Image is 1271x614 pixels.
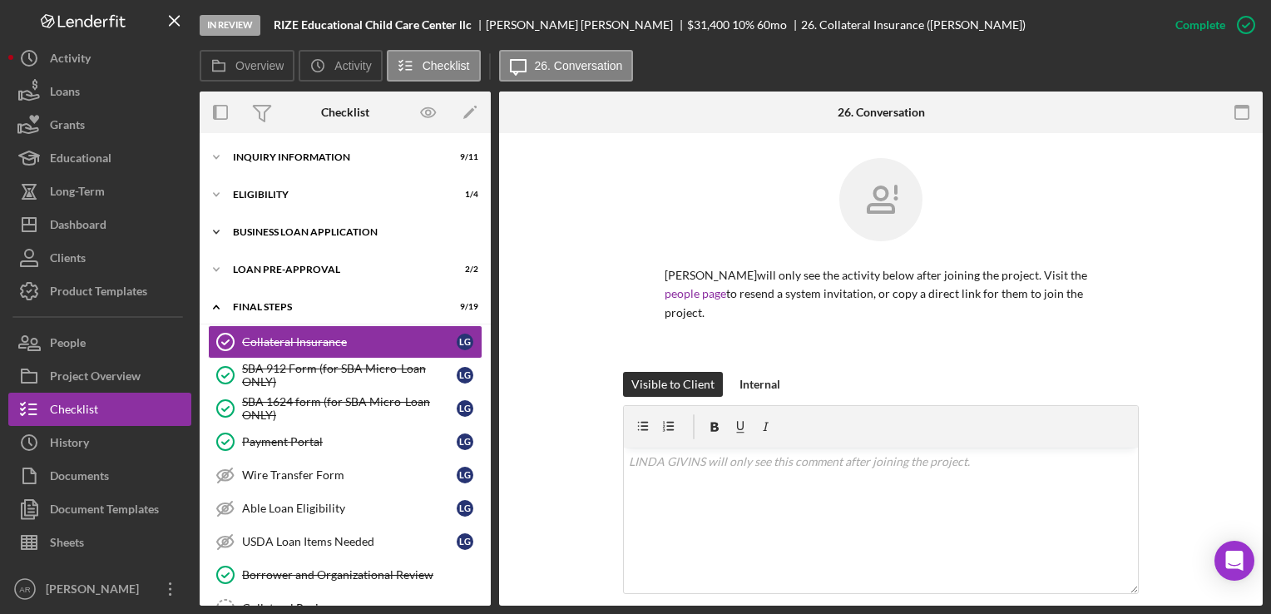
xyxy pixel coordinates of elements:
[50,208,106,245] div: Dashboard
[8,572,191,606] button: AR[PERSON_NAME]
[457,367,473,384] div: L G
[8,393,191,426] button: Checklist
[387,50,481,82] button: Checklist
[687,17,729,32] span: $31,400
[242,395,457,422] div: SBA 1624 form (for SBA Micro-Loan ONLY)
[8,75,191,108] button: Loans
[8,359,191,393] button: Project Overview
[8,208,191,241] button: Dashboard
[8,108,191,141] button: Grants
[274,18,472,32] b: RIZE Educational Child Care Center llc
[457,334,473,350] div: L G
[838,106,925,119] div: 26. Conversation
[665,266,1097,322] p: [PERSON_NAME] will only see the activity below after joining the project. Visit the to resend a s...
[321,106,369,119] div: Checklist
[233,265,437,275] div: LOAN PRE-APPROVAL
[208,392,482,425] a: SBA 1624 form (for SBA Micro-Loan ONLY)LG
[1159,8,1263,42] button: Complete
[499,50,634,82] button: 26. Conversation
[8,141,191,175] button: Educational
[233,190,437,200] div: ELIGIBILITY
[486,18,687,32] div: [PERSON_NAME] [PERSON_NAME]
[50,108,85,146] div: Grants
[1214,541,1254,581] div: Open Intercom Messenger
[242,535,457,548] div: USDA Loan Items Needed
[757,18,787,32] div: 60 mo
[242,468,457,482] div: Wire Transfer Form
[242,568,482,582] div: Borrower and Organizational Review
[19,585,30,594] text: AR
[334,59,371,72] label: Activity
[457,400,473,417] div: L G
[1175,8,1225,42] div: Complete
[623,372,723,397] button: Visible to Client
[242,502,457,515] div: Able Loan Eligibility
[208,558,482,592] a: Borrower and Organizational Review
[50,326,86,364] div: People
[200,50,294,82] button: Overview
[235,59,284,72] label: Overview
[208,525,482,558] a: USDA Loan Items NeededLG
[535,59,623,72] label: 26. Conversation
[50,42,91,79] div: Activity
[731,372,789,397] button: Internal
[299,50,382,82] button: Activity
[448,190,478,200] div: 1 / 4
[448,302,478,312] div: 9 / 19
[50,459,109,497] div: Documents
[208,425,482,458] a: Payment PortalLG
[665,286,726,300] a: people page
[8,459,191,493] button: Documents
[448,265,478,275] div: 2 / 2
[233,227,470,237] div: BUSINESS LOAN APPLICATION
[200,15,260,36] div: In Review
[448,152,478,162] div: 9 / 11
[242,335,457,349] div: Collateral Insurance
[50,426,89,463] div: History
[8,526,191,559] button: Sheets
[8,175,191,208] button: Long-Term
[8,42,191,75] button: Activity
[242,435,457,448] div: Payment Portal
[233,152,437,162] div: INQUIRY INFORMATION
[42,572,150,610] div: [PERSON_NAME]
[457,433,473,450] div: L G
[732,18,754,32] div: 10 %
[50,241,86,279] div: Clients
[457,467,473,483] div: L G
[50,141,111,179] div: Educational
[8,326,191,359] button: People
[50,393,98,430] div: Checklist
[208,359,482,392] a: SBA 912 Form (for SBA Micro-Loan ONLY)LG
[50,75,80,112] div: Loans
[208,458,482,492] a: Wire Transfer FormLG
[233,302,437,312] div: FINAL STEPS
[242,362,457,389] div: SBA 912 Form (for SBA Micro-Loan ONLY)
[8,275,191,308] button: Product Templates
[208,492,482,525] a: Able Loan EligibilityLG
[50,493,159,530] div: Document Templates
[50,359,141,397] div: Project Overview
[457,533,473,550] div: L G
[8,493,191,526] button: Document Templates
[8,426,191,459] button: History
[50,526,84,563] div: Sheets
[423,59,470,72] label: Checklist
[739,372,780,397] div: Internal
[8,241,191,275] button: Clients
[631,372,715,397] div: Visible to Client
[50,275,147,312] div: Product Templates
